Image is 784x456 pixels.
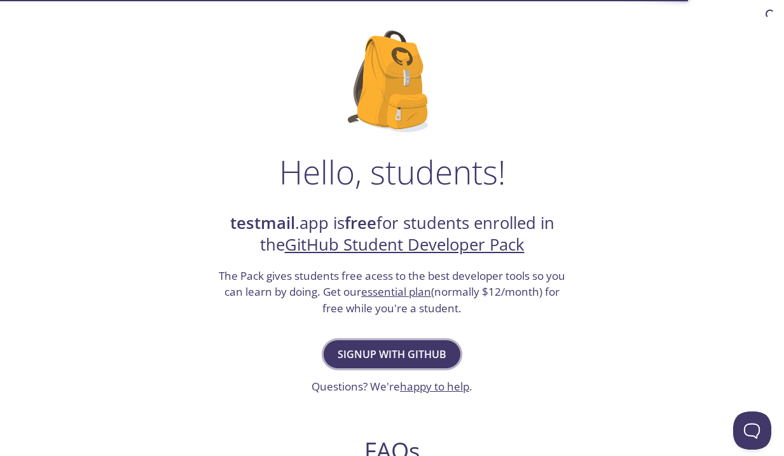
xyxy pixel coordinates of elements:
img: github-student-backpack.png [348,31,436,132]
span: Signup with GitHub [338,345,446,363]
h2: .app is for students enrolled in the [217,212,567,256]
strong: testmail [230,212,295,234]
a: essential plan [361,284,431,299]
h3: The Pack gives students free acess to the best developer tools so you can learn by doing. Get our... [217,268,567,317]
button: Signup with GitHub [324,340,460,368]
h1: Hello, students! [279,153,505,191]
iframe: Help Scout Beacon - Open [733,411,771,450]
a: happy to help [400,379,469,394]
h3: Questions? We're . [312,378,472,395]
a: GitHub Student Developer Pack [285,233,525,256]
strong: free [345,212,376,234]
